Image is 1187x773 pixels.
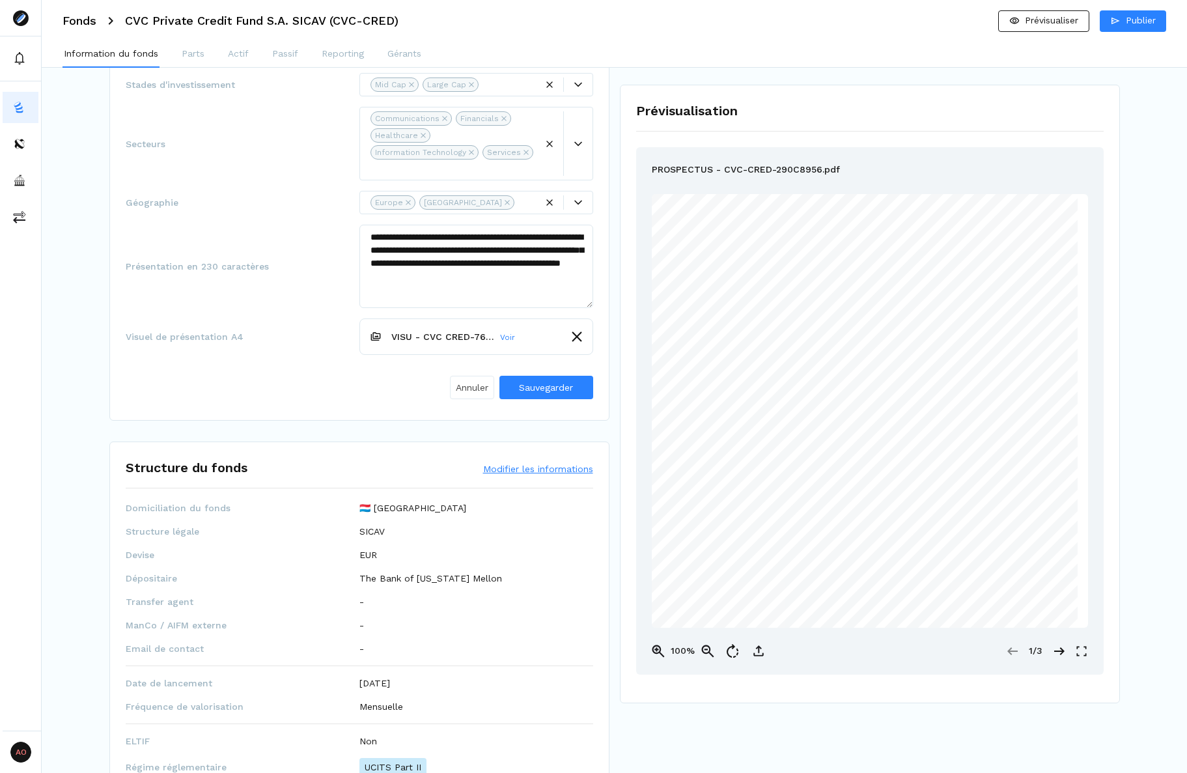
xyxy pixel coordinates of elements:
[126,735,359,748] span: ELTIF
[126,700,359,713] span: Fréquence de valorisation
[125,15,398,27] h3: CVC Private Credit Fund S.A. SICAV (CVC-CRED)
[658,240,769,246] span: Commission de Surveillance du Secteur Financier
[500,331,515,343] a: Voir
[322,47,364,61] p: Reporting
[833,507,857,513] span: SSUING
[13,137,26,150] img: distributors
[499,376,593,399] button: Sauvegarder
[795,395,798,403] span: (
[387,47,421,61] p: Gérants
[878,367,893,374] span: UND
[703,604,1026,612] span: THE INFORMATION CONTAINED WITHIN THIS ISSUING DOCUMENT SHOULD
[126,525,359,538] span: Structure légale
[703,623,1025,631] span: CHANGE. IT IS NOT INTENDED TO ENABLE, NOR IS IT SUFFICIENT TO ENABLE,
[126,677,359,690] span: Date de lancement
[895,367,908,374] span: S.A.
[658,234,783,240] span: [GEOGRAPHIC_DATA], [GEOGRAPHIC_DATA] [DATE]
[359,700,403,713] p: Mensuelle
[850,367,871,374] span: REDIT
[869,555,880,563] span: 202
[830,505,832,513] span: I
[63,42,160,68] button: Information du fonds
[375,79,406,91] div: Mid Cap
[359,501,466,514] p: 🇱🇺 [GEOGRAPHIC_DATA]
[670,644,696,658] p: 100%
[3,201,38,232] button: commissions
[842,425,845,432] span: (
[658,223,765,228] span: L'apposition du visa ne peut en aucun cas servir
[391,330,495,344] p: VISU - CVC CRED-76AEC185.pdf
[359,525,385,538] p: SICAV
[505,200,510,205] div: Remove United States
[126,501,359,514] span: Domiciliation du fonds
[845,367,850,374] span: C
[658,217,729,222] span: VISA 2025/179362-14393-0-PC
[3,128,38,160] button: distributors
[1100,10,1166,32] button: Publier
[359,548,377,561] p: EUR
[126,548,359,561] span: Devise
[905,395,908,403] span: -
[359,642,364,655] p: -
[228,47,249,61] p: Actif
[910,395,934,403] span: SICAV)
[658,229,710,234] span: d'argument de publicité
[652,163,840,178] p: PROSPECTUS - CVC-CRED-290C8956.pdf
[858,505,864,513] span: D
[375,197,403,208] div: Europe
[180,42,206,68] button: Parts
[469,150,474,155] div: Remove Information Technology
[1025,14,1078,27] p: Prévisualiser
[1126,14,1156,27] p: Publier
[375,147,466,158] div: Information Technology
[998,10,1089,32] button: Prévisualiser
[64,47,158,61] p: Information du fonds
[501,116,507,121] div: Remove Financials
[910,367,932,374] span: SICAV
[442,116,447,121] div: Remove Communications
[865,507,899,513] span: OCUMENT
[126,78,359,91] span: Stades d'investissement
[519,382,573,393] span: Sauvegarder
[126,458,247,477] h1: Structure du fonds
[406,200,411,205] div: Remove Europe
[359,735,377,748] p: Non
[427,79,466,91] div: Large Cap
[873,367,878,374] span: F
[63,15,96,27] h3: Fonds
[126,330,359,343] span: Visuel de présentation A4
[456,381,488,395] span: Annuler
[272,47,298,61] p: Passif
[126,595,359,608] span: Transfer agent
[483,462,593,475] button: Modifier les informations
[450,376,494,399] button: Annuler
[819,367,844,374] span: RIVATE
[487,147,521,158] div: Services
[386,42,423,68] button: Gérants
[126,642,359,655] span: Email de contact
[13,210,26,223] img: commissions
[703,613,1025,621] span: NOT BE RELIED UPON BECAUSE IT IS INCOMPLETE AND MAY BE SUBJECT TO
[818,439,910,447] span: organized as an umbrella fund
[13,174,26,187] img: asset-managers
[359,619,364,632] p: -
[10,742,31,763] span: AO
[900,395,903,403] span: e
[359,677,390,690] p: [DATE]
[13,101,26,114] img: funds
[409,82,414,87] div: Remove Mid Cap
[3,92,38,123] button: funds
[126,137,359,150] span: Secteurs
[182,47,204,61] p: Parts
[797,381,932,389] span: an investment company with variable capital
[845,425,885,432] span: société anonyme
[3,165,38,196] button: asset-managers
[227,42,250,68] button: Actif
[845,555,867,563] span: March
[1023,644,1049,658] p: 1/3
[814,367,818,374] span: P
[126,196,359,209] span: Géographie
